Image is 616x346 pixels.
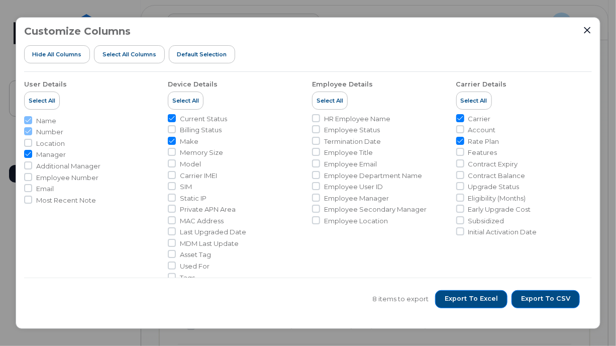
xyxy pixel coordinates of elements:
[324,159,377,169] span: Employee Email
[324,205,427,214] span: Employee Secondary Manager
[468,182,520,192] span: Upgrade Status
[36,173,98,183] span: Employee Number
[445,294,498,303] span: Export to Excel
[180,205,236,214] span: Private APN Area
[324,194,389,203] span: Employee Manager
[468,227,537,237] span: Initial Activation Date
[180,125,222,135] span: Billing Status
[180,148,223,157] span: Memory Size
[36,127,63,137] span: Number
[24,80,67,89] div: User Details
[180,239,239,248] span: MDM Last Update
[583,26,592,35] button: Close
[468,171,526,181] span: Contract Balance
[468,125,496,135] span: Account
[312,92,348,110] button: Select All
[180,159,201,169] span: Model
[32,50,81,58] span: Hide All Columns
[169,45,236,63] button: Default Selection
[24,26,131,37] h3: Customize Columns
[36,184,54,194] span: Email
[180,114,227,124] span: Current Status
[180,182,192,192] span: SIM
[180,227,246,237] span: Last Upgraded Date
[36,150,66,159] span: Manager
[324,148,373,157] span: Employee Title
[24,45,90,63] button: Hide All Columns
[324,182,383,192] span: Employee User ID
[511,290,580,308] button: Export to CSV
[468,114,491,124] span: Carrier
[324,114,390,124] span: HR Employee Name
[324,125,380,135] span: Employee Status
[317,97,343,105] span: Select All
[468,216,504,226] span: Subsidized
[102,50,156,58] span: Select all Columns
[168,80,218,89] div: Device Details
[324,216,388,226] span: Employee Location
[36,116,56,126] span: Name
[36,196,96,205] span: Most Recent Note
[521,294,570,303] span: Export to CSV
[24,92,60,110] button: Select All
[435,290,507,308] button: Export to Excel
[36,161,100,171] span: Additional Manager
[468,137,499,146] span: Rate Plan
[177,50,227,58] span: Default Selection
[29,97,55,105] span: Select All
[468,148,497,157] span: Features
[36,139,65,148] span: Location
[180,216,224,226] span: MAC Address
[468,205,531,214] span: Early Upgrade Cost
[456,80,507,89] div: Carrier Details
[180,171,217,181] span: Carrier IMEI
[468,194,526,203] span: Eligibility (Months)
[180,273,195,283] span: Tags
[180,194,207,203] span: Static IP
[468,159,518,169] span: Contract Expiry
[324,171,422,181] span: Employee Department Name
[180,262,210,271] span: Used For
[324,137,381,146] span: Termination Date
[172,97,199,105] span: Select All
[180,137,198,146] span: Make
[168,92,203,110] button: Select All
[94,45,165,63] button: Select all Columns
[180,250,211,259] span: Asset Tag
[312,80,373,89] div: Employee Details
[456,92,492,110] button: Select All
[372,294,429,304] span: 8 items to export
[461,97,487,105] span: Select All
